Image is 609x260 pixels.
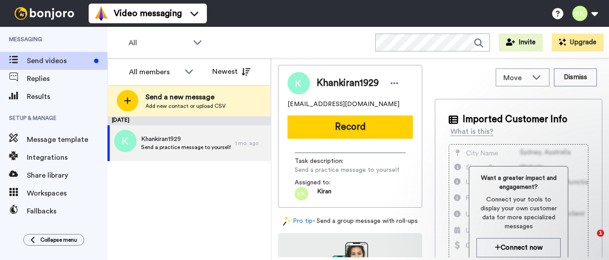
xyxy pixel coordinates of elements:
span: Workspaces [27,188,107,199]
span: Results [27,91,107,102]
span: Assigned to: [295,178,357,187]
iframe: Intercom live chat [579,230,600,251]
span: Message template [27,134,107,145]
span: Khankiran1929 [317,77,379,90]
img: vm-color.svg [94,6,108,21]
span: Send a new message [146,92,226,102]
span: Collapse menu [40,236,77,243]
div: 1 mo. ago [235,140,266,147]
div: All members [129,67,180,77]
button: Newest [206,63,257,81]
span: Move [503,72,528,83]
img: bj-logo-header-white.svg [11,7,78,20]
button: Invite [499,34,543,51]
span: Add new contact or upload CSV [146,102,226,110]
button: Connect now [476,238,561,257]
span: All [129,38,189,48]
span: Khankiran1929 [141,135,231,144]
button: Upgrade [552,34,604,51]
a: Pro tip [283,217,313,226]
button: Collapse menu [23,234,84,246]
span: Send a practice message to yourself [295,166,399,175]
span: Share library [27,170,107,181]
span: Send a practice message to yourself [141,144,231,151]
img: Image of Khankiran1929 [287,72,310,94]
span: [EMAIL_ADDRESS][DOMAIN_NAME] [287,100,399,109]
span: Kiran [317,187,331,200]
span: Imported Customer Info [463,113,567,126]
span: Integrations [27,152,107,163]
span: Fallbacks [27,206,107,217]
div: - Send a group message with roll-ups [278,217,422,226]
span: Video messaging [114,7,182,20]
button: Dismiss [554,68,597,86]
span: Task description : [295,157,357,166]
span: Replies [27,73,107,84]
div: [DATE] [107,116,271,125]
img: k.png [114,130,137,152]
img: magic-wand.svg [283,217,291,226]
img: kk.png [295,187,308,200]
span: 1 [597,230,604,237]
button: Record [287,115,413,139]
span: Send videos [27,55,90,66]
div: What is this? [450,126,493,137]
